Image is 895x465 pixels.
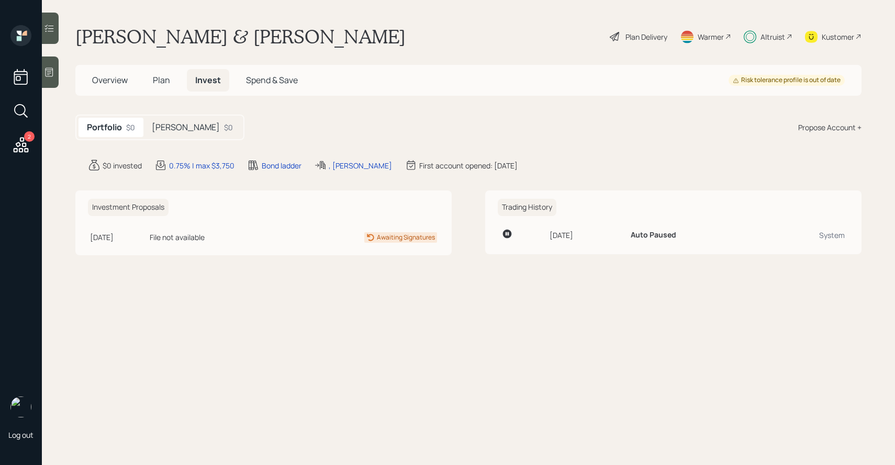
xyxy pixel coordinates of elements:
[126,122,135,133] div: $0
[625,31,667,42] div: Plan Delivery
[767,230,845,241] div: System
[103,160,142,171] div: $0 invested
[246,74,298,86] span: Spend & Save
[152,122,220,132] h5: [PERSON_NAME]
[498,199,556,216] h6: Trading History
[698,31,724,42] div: Warmer
[377,233,435,242] div: Awaiting Signatures
[262,160,301,171] div: Bond ladder
[631,231,676,240] h6: Auto Paused
[550,230,622,241] div: [DATE]
[8,430,33,440] div: Log out
[90,232,146,243] div: [DATE]
[760,31,785,42] div: Altruist
[92,74,128,86] span: Overview
[88,199,169,216] h6: Investment Proposals
[75,25,406,48] h1: [PERSON_NAME] & [PERSON_NAME]
[150,232,272,243] div: File not available
[733,76,841,85] div: Risk tolerance profile is out of date
[169,160,234,171] div: 0.75% | max $3,750
[10,396,31,417] img: sami-boghos-headshot.png
[329,160,392,171] div: , [PERSON_NAME]
[419,160,518,171] div: First account opened: [DATE]
[87,122,122,132] h5: Portfolio
[195,74,221,86] span: Invest
[822,31,854,42] div: Kustomer
[798,122,862,133] div: Propose Account +
[24,131,35,142] div: 2
[224,122,233,133] div: $0
[153,74,170,86] span: Plan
